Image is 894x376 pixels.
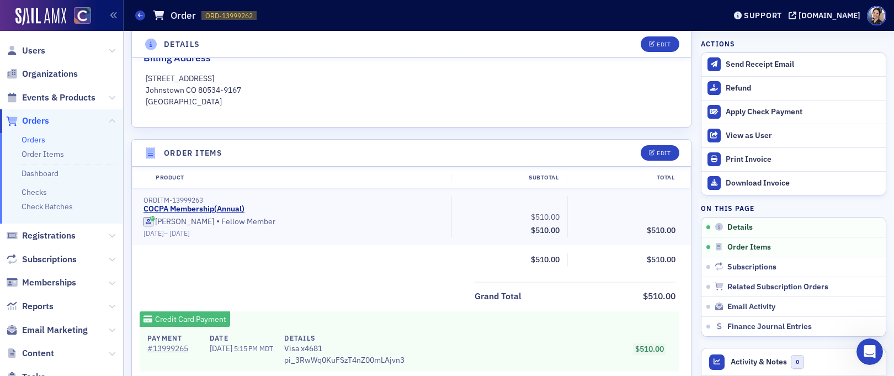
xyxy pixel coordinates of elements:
[22,68,78,80] span: Organizations
[49,27,203,48] div: Second is from front end. No area or field to add the coupon.
[22,324,88,336] span: Email Marketing
[17,292,26,300] button: Emoji picker
[701,53,886,76] button: Send Receipt Email
[234,344,258,353] span: 5:15 PM
[727,322,812,332] span: Finance Journal Entries
[160,136,203,147] div: Thank you.
[205,11,253,20] span: ORD-13999262
[635,344,664,354] span: $510.00
[148,173,451,182] div: Product
[475,290,525,303] span: Grand Total
[146,84,678,96] p: Johnstown CO 80534-9167
[657,150,670,156] div: Edit
[657,41,670,47] div: Edit
[6,324,88,336] a: Email Marketing
[143,51,211,65] h2: Billing Address
[641,36,679,52] button: Edit
[22,300,54,313] span: Reports
[189,287,207,305] button: Send a message…
[727,282,828,292] span: Related Subscription Orders
[475,290,521,303] div: Grand Total
[258,344,273,353] span: MDT
[6,230,76,242] a: Registrations
[451,173,567,182] div: Subtotal
[701,203,886,213] h4: On this page
[74,7,91,24] img: SailAMX
[284,333,405,343] h4: Details
[726,131,880,141] div: View as User
[7,4,28,25] button: go back
[726,107,880,117] div: Apply Check Payment
[701,171,886,195] a: Download Invoice
[6,253,77,266] a: Subscriptions
[143,196,444,204] div: ORDITM-13999263
[15,8,66,25] img: SailAMX
[22,230,76,242] span: Registrations
[6,92,95,104] a: Events & Products
[54,10,93,19] h1: Operator
[647,225,675,235] span: $510.00
[22,187,47,197] a: Checks
[643,290,675,301] span: $510.00
[6,68,78,80] a: Organizations
[173,4,194,25] button: Home
[22,202,73,211] a: Check Batches
[726,83,880,93] div: Refund
[6,45,45,57] a: Users
[194,4,214,24] div: Close
[701,76,886,100] button: Refund
[867,6,886,25] span: Profile
[147,333,198,343] h4: Payment
[641,145,679,161] button: Edit
[701,147,886,171] a: Print Invoice
[727,262,776,272] span: Subscriptions
[647,255,675,264] span: $510.00
[143,204,244,214] a: COCPA Membership(Annual)
[22,135,45,145] a: Orders
[701,124,886,147] button: View as User
[143,229,164,237] span: [DATE]
[701,39,735,49] h4: Actions
[22,277,76,289] span: Memberships
[210,343,234,353] span: [DATE]
[284,333,405,366] div: pi_3RwWq0KuFSzT4nZ00mLAjvn3
[701,100,886,124] button: Apply Check Payment
[9,63,212,129] div: Aidan says…
[216,216,220,227] span: •
[143,216,444,237] div: Fellow Member
[726,155,880,165] div: Print Invoice
[284,343,405,354] span: Visa x4681
[799,10,860,20] div: [DOMAIN_NAME]
[726,60,880,70] div: Send Receipt Email
[155,217,214,227] div: [PERSON_NAME]
[9,268,211,287] textarea: Message…
[143,217,214,227] a: [PERSON_NAME]
[210,333,273,343] h4: Date
[22,45,45,57] span: Users
[151,129,212,153] div: Thank you.
[6,300,54,313] a: Reports
[531,255,560,264] span: $510.00
[18,70,172,113] div: I see the same thing, I'm looking into why. It says the coupon has already been added but the dis...
[727,223,753,232] span: Details
[35,292,44,300] button: Gif picker
[789,12,864,19] button: [DOMAIN_NAME]
[164,147,222,159] h4: Order Items
[66,7,91,26] a: View Homepage
[22,253,77,266] span: Subscriptions
[164,39,200,50] h4: Details
[731,356,787,368] span: Activity & Notes
[727,242,771,252] span: Order Items
[101,243,120,262] button: Scroll to bottom
[31,6,49,24] img: Profile image for Operator
[6,347,54,359] a: Content
[531,225,560,235] span: $510.00
[726,178,880,188] div: Download Invoice
[6,115,49,127] a: Orders
[9,129,212,162] div: Pamela says…
[22,168,58,178] a: Dashboard
[727,302,775,312] span: Email Activity
[22,149,64,159] a: Order Items
[147,343,198,354] a: #13999265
